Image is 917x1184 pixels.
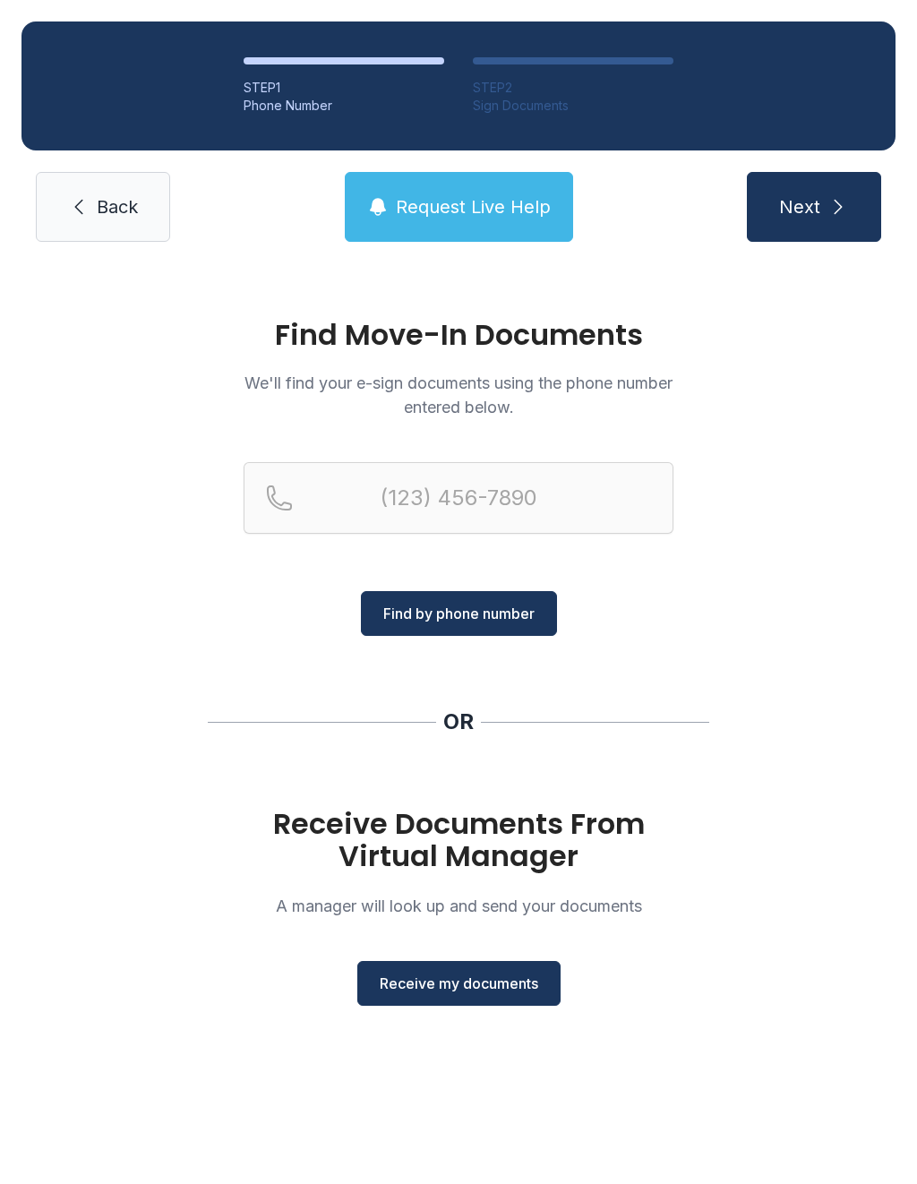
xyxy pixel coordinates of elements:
span: Back [97,194,138,219]
div: Sign Documents [473,97,673,115]
div: OR [443,708,474,736]
div: STEP 2 [473,79,673,97]
p: A manager will look up and send your documents [244,894,673,918]
input: Reservation phone number [244,462,673,534]
h1: Receive Documents From Virtual Manager [244,808,673,872]
div: STEP 1 [244,79,444,97]
span: Find by phone number [383,603,535,624]
h1: Find Move-In Documents [244,321,673,349]
div: Phone Number [244,97,444,115]
span: Receive my documents [380,973,538,994]
p: We'll find your e-sign documents using the phone number entered below. [244,371,673,419]
span: Next [779,194,820,219]
span: Request Live Help [396,194,551,219]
